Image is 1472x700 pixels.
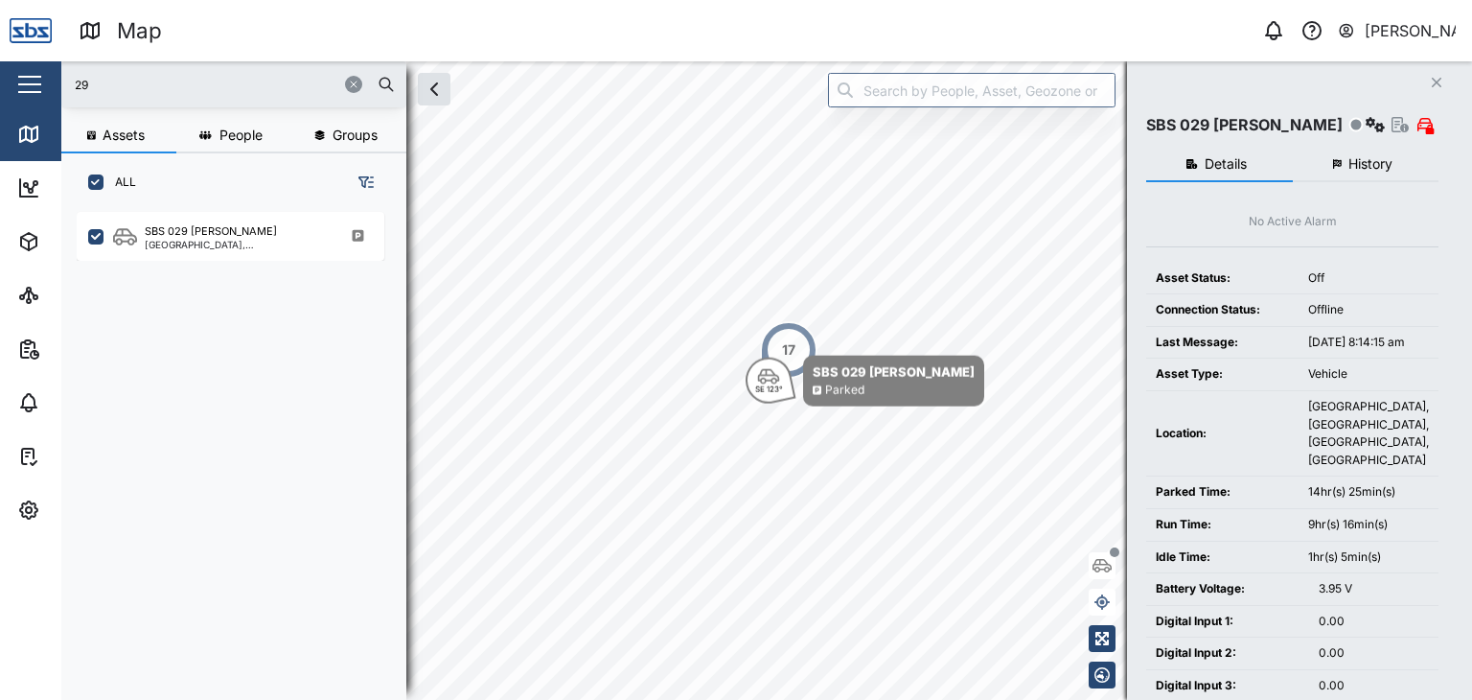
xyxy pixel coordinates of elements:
div: Run Time: [1156,516,1289,534]
div: Digital Input 1: [1156,613,1299,631]
div: Last Message: [1156,334,1289,352]
div: Map [117,14,162,48]
span: Assets [103,128,145,142]
div: Digital Input 3: [1156,677,1299,695]
div: Vehicle [1308,365,1429,384]
div: SBS 029 [PERSON_NAME] [145,223,277,240]
div: [DATE] 8:14:15 am [1308,334,1429,352]
span: History [1348,157,1392,171]
div: Parked [825,382,864,400]
div: Asset Status: [1156,269,1289,288]
span: Groups [333,128,378,142]
div: Battery Voltage: [1156,580,1299,598]
div: Dashboard [50,177,136,198]
div: 0.00 [1319,613,1429,631]
div: 0.00 [1319,677,1429,695]
div: [GEOGRAPHIC_DATA], [GEOGRAPHIC_DATA], [GEOGRAPHIC_DATA], [GEOGRAPHIC_DATA] [1308,398,1429,469]
button: [PERSON_NAME] [1337,17,1457,44]
div: Sites [50,285,96,306]
span: People [219,128,263,142]
div: SBS 029 [PERSON_NAME] [813,362,975,382]
div: Map marker [746,356,984,407]
div: 0.00 [1319,644,1429,663]
div: Alarms [50,392,109,413]
div: [PERSON_NAME] [1365,19,1457,43]
div: Location: [1156,425,1289,443]
div: Connection Status: [1156,301,1289,319]
div: 9hr(s) 16min(s) [1308,516,1429,534]
div: Tasks [50,446,103,467]
canvas: Map [61,61,1472,700]
div: Assets [50,231,109,252]
div: Settings [50,500,118,521]
div: Parked Time: [1156,483,1289,502]
input: Search by People, Asset, Geozone or Place [828,73,1115,107]
div: Asset Type: [1156,365,1289,384]
div: 14hr(s) 25min(s) [1308,483,1429,502]
div: Map marker [760,321,817,379]
div: grid [77,205,405,685]
div: Offline [1308,301,1429,319]
div: 17 [782,339,795,361]
div: SBS 029 [PERSON_NAME] [1146,113,1343,137]
input: Search assets or drivers [73,70,395,99]
img: Main Logo [10,10,52,52]
div: Idle Time: [1156,548,1289,567]
div: Off [1308,269,1429,288]
div: 3.95 V [1319,580,1429,598]
div: Map [50,124,93,145]
div: [GEOGRAPHIC_DATA], [GEOGRAPHIC_DATA] [145,240,328,249]
div: SE 123° [755,385,783,393]
div: Reports [50,338,115,360]
label: ALL [103,175,136,190]
div: 1hr(s) 5min(s) [1308,548,1429,567]
span: Details [1205,157,1247,171]
div: Digital Input 2: [1156,644,1299,663]
div: No Active Alarm [1249,213,1337,231]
